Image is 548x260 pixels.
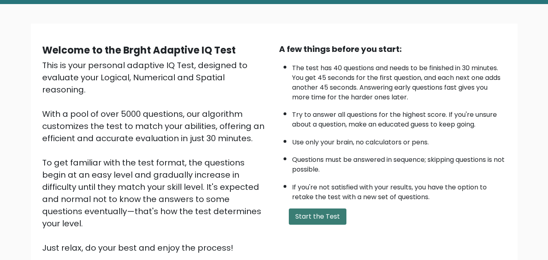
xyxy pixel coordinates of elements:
[292,151,506,174] li: Questions must be answered in sequence; skipping questions is not possible.
[42,59,269,254] div: This is your personal adaptive IQ Test, designed to evaluate your Logical, Numerical and Spatial ...
[289,208,346,225] button: Start the Test
[292,178,506,202] li: If you're not satisfied with your results, you have the option to retake the test with a new set ...
[292,106,506,129] li: Try to answer all questions for the highest score. If you're unsure about a question, make an edu...
[279,43,506,55] div: A few things before you start:
[42,43,236,57] b: Welcome to the Brght Adaptive IQ Test
[292,133,506,147] li: Use only your brain, no calculators or pens.
[292,59,506,102] li: The test has 40 questions and needs to be finished in 30 minutes. You get 45 seconds for the firs...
